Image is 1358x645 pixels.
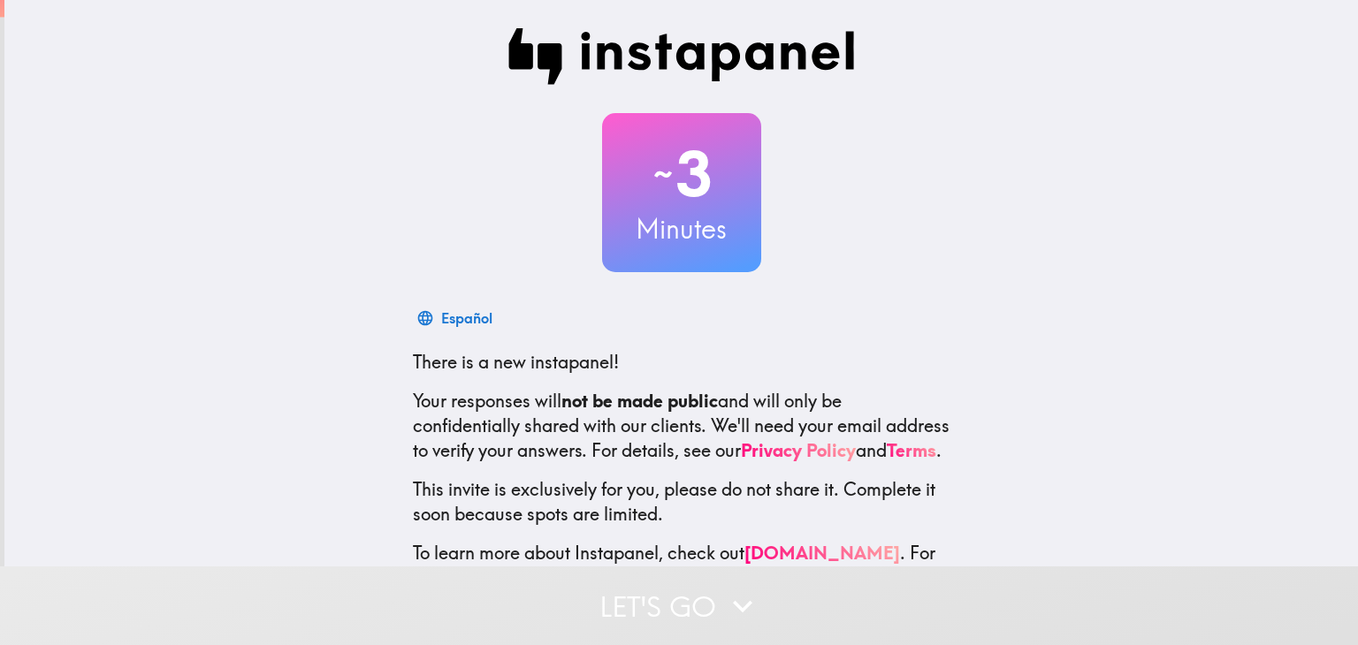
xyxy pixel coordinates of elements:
[887,439,936,461] a: Terms
[744,542,900,564] a: [DOMAIN_NAME]
[602,210,761,247] h3: Minutes
[561,390,718,412] b: not be made public
[651,148,675,201] span: ~
[413,477,950,527] p: This invite is exclusively for you, please do not share it. Complete it soon because spots are li...
[441,306,492,330] div: Español
[602,138,761,210] h2: 3
[413,300,500,336] button: Español
[413,351,619,373] span: There is a new instapanel!
[508,28,855,85] img: Instapanel
[741,439,856,461] a: Privacy Policy
[413,541,950,615] p: To learn more about Instapanel, check out . For questions or help, email us at .
[413,389,950,463] p: Your responses will and will only be confidentially shared with our clients. We'll need your emai...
